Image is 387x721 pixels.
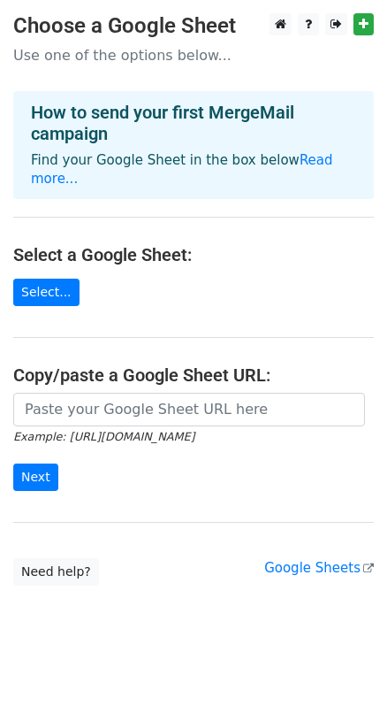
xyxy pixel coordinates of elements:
small: Example: [URL][DOMAIN_NAME] [13,430,194,443]
a: Select... [13,279,80,306]
h4: How to send your first MergeMail campaign [31,102,356,144]
input: Paste your Google Sheet URL here [13,393,365,426]
a: Read more... [31,152,333,187]
p: Use one of the options below... [13,46,374,65]
a: Google Sheets [264,560,374,576]
input: Next [13,464,58,491]
a: Need help? [13,558,99,586]
h4: Select a Google Sheet: [13,244,374,265]
p: Find your Google Sheet in the box below [31,151,356,188]
h4: Copy/paste a Google Sheet URL: [13,364,374,386]
h3: Choose a Google Sheet [13,13,374,39]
